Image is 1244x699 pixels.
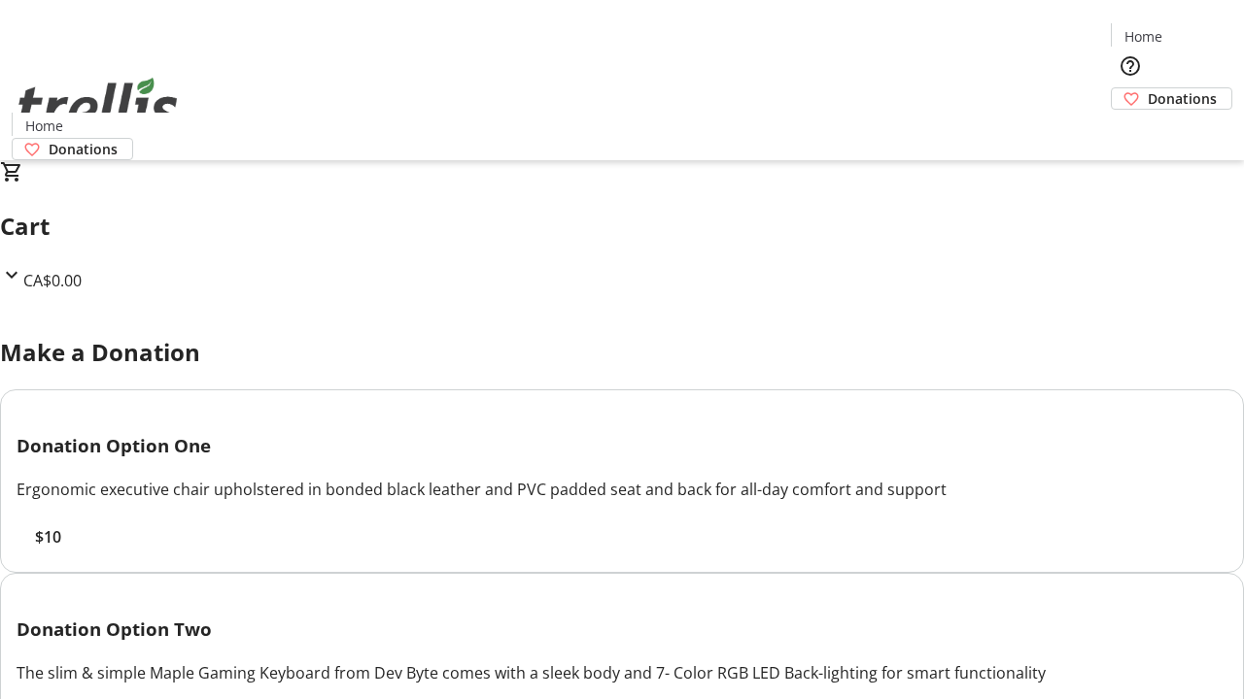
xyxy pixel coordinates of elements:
span: CA$0.00 [23,270,82,291]
span: $10 [35,525,61,549]
a: Donations [12,138,133,160]
img: Orient E2E Organization Vg49iMFUsy's Logo [12,56,185,153]
span: Donations [1148,88,1217,109]
button: Cart [1111,110,1150,149]
h3: Donation Option Two [17,616,1227,643]
a: Donations [1111,87,1232,110]
div: Ergonomic executive chair upholstered in bonded black leather and PVC padded seat and back for al... [17,478,1227,501]
span: Donations [49,139,118,159]
button: $10 [17,525,79,549]
button: Help [1111,47,1150,85]
a: Home [1112,26,1174,47]
div: The slim & simple Maple Gaming Keyboard from Dev Byte comes with a sleek body and 7- Color RGB LE... [17,661,1227,684]
h3: Donation Option One [17,432,1227,459]
a: Home [13,116,75,136]
span: Home [1124,26,1162,47]
span: Home [25,116,63,136]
